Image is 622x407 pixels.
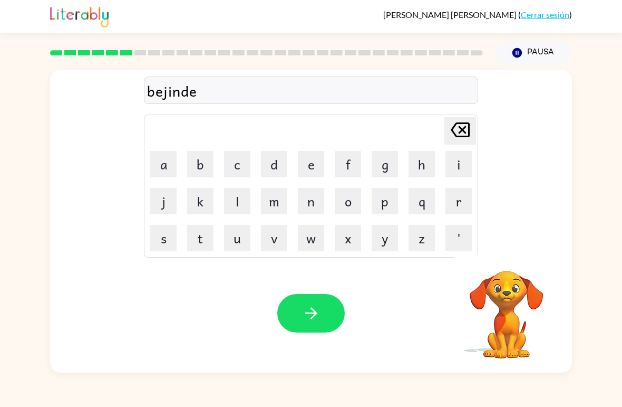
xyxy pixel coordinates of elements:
div: ( ) [383,10,572,20]
button: s [150,225,177,251]
button: j [150,188,177,214]
video: Tu navegador debe admitir la reproducción de archivos .mp4 para usar Literably. Intenta usar otro... [454,254,559,360]
button: p [372,188,398,214]
button: r [445,188,472,214]
img: Literably [50,4,109,27]
button: m [261,188,287,214]
button: z [409,225,435,251]
button: g [372,151,398,177]
button: d [261,151,287,177]
a: Cerrar sesión [521,10,569,20]
button: b [187,151,213,177]
button: o [335,188,361,214]
button: a [150,151,177,177]
button: k [187,188,213,214]
button: w [298,225,324,251]
button: u [224,225,250,251]
button: h [409,151,435,177]
button: l [224,188,250,214]
span: [PERSON_NAME] [PERSON_NAME] [383,10,518,20]
button: i [445,151,472,177]
button: f [335,151,361,177]
button: q [409,188,435,214]
div: bejinde [147,80,475,102]
button: e [298,151,324,177]
button: v [261,225,287,251]
button: x [335,225,361,251]
button: Pausa [495,41,572,65]
button: t [187,225,213,251]
button: n [298,188,324,214]
button: y [372,225,398,251]
button: c [224,151,250,177]
button: ' [445,225,472,251]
